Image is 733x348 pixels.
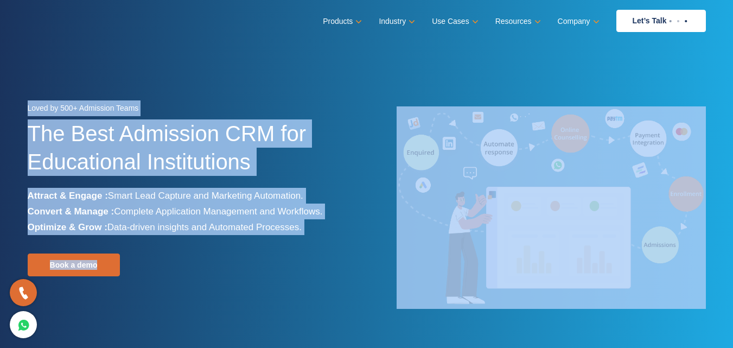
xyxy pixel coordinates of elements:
h1: The Best Admission CRM for Educational Institutions [28,119,359,188]
a: Let’s Talk [616,10,706,32]
b: Attract & Engage : [28,191,108,201]
a: Book a demo [28,254,120,276]
a: Products [323,14,360,29]
a: Company [558,14,597,29]
a: Resources [495,14,539,29]
img: admission-software-home-page-header [397,106,706,309]
span: Data-driven insights and Automated Processes. [107,222,302,232]
a: Use Cases [432,14,476,29]
b: Convert & Manage : [28,206,114,217]
span: Smart Lead Capture and Marketing Automation. [108,191,303,201]
span: Complete Application Management and Workflows. [114,206,322,217]
b: Optimize & Grow : [28,222,107,232]
div: Loved by 500+ Admission Teams [28,100,359,119]
a: Industry [379,14,413,29]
